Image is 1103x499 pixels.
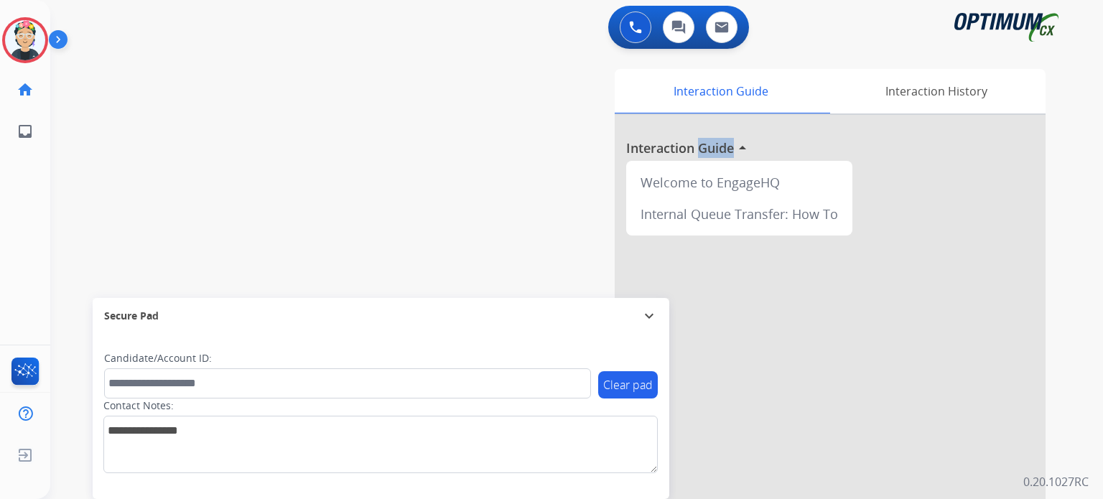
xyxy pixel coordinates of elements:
[632,167,847,198] div: Welcome to EngageHQ
[1023,473,1089,490] p: 0.20.1027RC
[104,309,159,323] span: Secure Pad
[598,371,658,398] button: Clear pad
[632,198,847,230] div: Internal Queue Transfer: How To
[103,398,174,413] label: Contact Notes:
[17,81,34,98] mat-icon: home
[641,307,658,325] mat-icon: expand_more
[5,20,45,60] img: avatar
[827,69,1046,113] div: Interaction History
[17,123,34,140] mat-icon: inbox
[104,351,212,365] label: Candidate/Account ID:
[615,69,827,113] div: Interaction Guide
